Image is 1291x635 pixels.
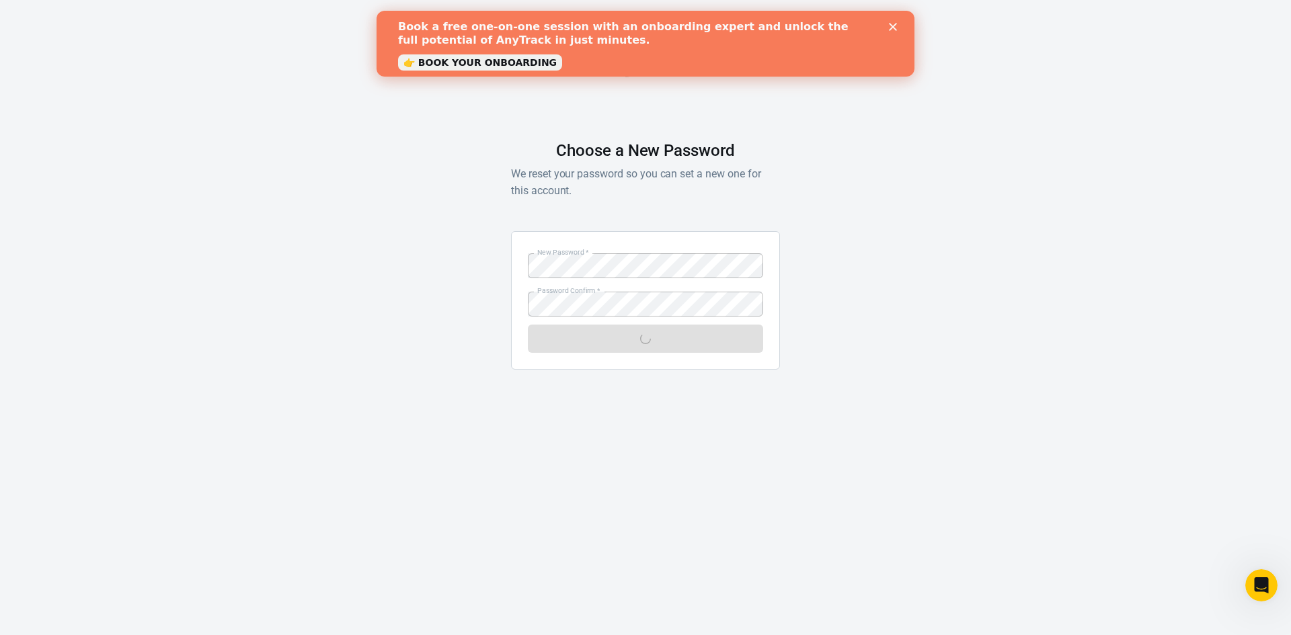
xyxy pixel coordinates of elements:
[511,165,780,199] p: We reset your password so you can set a new one for this account.
[537,247,589,257] label: New Password
[377,11,914,77] iframe: Intercom live chat banner
[1245,569,1278,601] iframe: Intercom live chat
[537,286,600,296] label: Password Confirm
[556,141,735,160] h1: Choose a New Password
[512,12,526,20] div: Close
